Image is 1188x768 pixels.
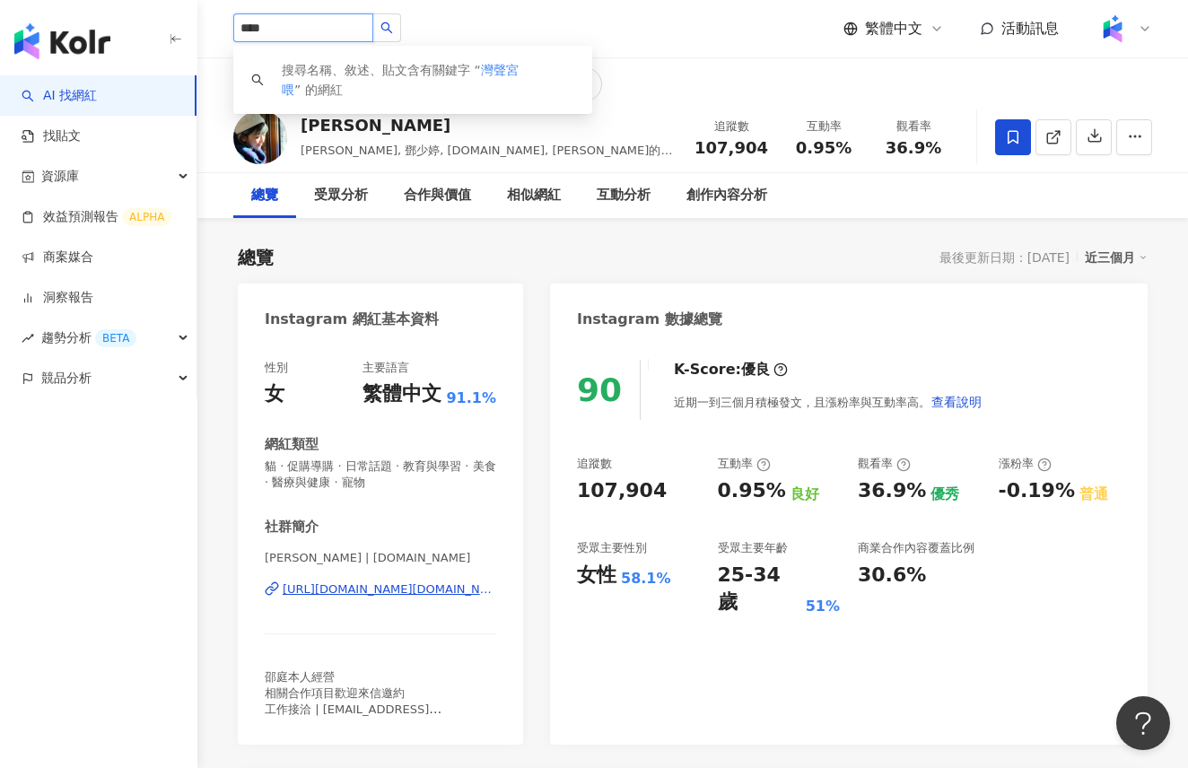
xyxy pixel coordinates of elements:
[999,477,1075,505] div: -0.19%
[363,360,409,376] div: 主要語言
[363,380,441,408] div: 繁體中文
[265,310,439,329] div: Instagram 網紅基本資料
[265,360,288,376] div: 性別
[674,360,788,380] div: K-Score :
[694,138,768,157] span: 107,904
[314,185,368,206] div: 受眾分析
[265,581,496,598] a: [URL][DOMAIN_NAME][DOMAIN_NAME]
[265,550,496,566] span: [PERSON_NAME] | [DOMAIN_NAME]
[791,484,819,504] div: 良好
[686,185,767,206] div: 創作內容分析
[930,484,959,504] div: 優秀
[404,185,471,206] div: 合作與價值
[251,185,278,206] div: 總覽
[790,118,858,135] div: 互動率
[233,110,287,164] img: KOL Avatar
[674,384,983,420] div: 近期一到三個月積極發文，且漲粉率與互動率高。
[1116,696,1170,750] iframe: Help Scout Beacon - Open
[265,458,496,491] span: 貓 · 促購導購 · 日常話題 · 教育與學習 · 美食 · 醫療與健康 · 寵物
[858,456,911,472] div: 觀看率
[282,60,574,100] div: 搜尋名稱、敘述、貼文含有關鍵字 “ ” 的網紅
[22,332,34,345] span: rise
[265,670,441,733] span: 邵庭本人經營 相關合作項目歡迎來信邀約 工作接洽 | [EMAIL_ADDRESS][DOMAIN_NAME]
[41,156,79,196] span: 資源庫
[507,185,561,206] div: 相似網紅
[858,477,926,505] div: 36.9%
[1096,12,1130,46] img: Kolr%20app%20icon%20%281%29.png
[22,127,81,145] a: 找貼文
[265,435,319,454] div: 網紅類型
[22,249,93,266] a: 商案媒合
[22,208,171,226] a: 效益預測報告ALPHA
[577,477,667,505] div: 107,904
[858,540,974,556] div: 商業合作內容覆蓋比例
[865,19,922,39] span: 繁體中文
[446,388,496,408] span: 91.1%
[577,310,722,329] div: Instagram 數據總覽
[1085,246,1148,269] div: 近三個月
[577,562,616,589] div: 女性
[806,597,840,616] div: 51%
[14,23,110,59] img: logo
[22,289,93,307] a: 洞察報告
[577,540,647,556] div: 受眾主要性別
[380,22,393,34] span: search
[741,360,770,380] div: 優良
[858,562,926,589] div: 30.6%
[879,118,948,135] div: 觀看率
[597,185,651,206] div: 互動分析
[301,144,672,175] span: [PERSON_NAME], 鄧少婷, [DOMAIN_NAME], [PERSON_NAME]的短腿兒子科基犬Uni大人的日記
[301,114,675,136] div: [PERSON_NAME]
[939,250,1070,265] div: 最後更新日期：[DATE]
[796,139,852,157] span: 0.95%
[621,569,671,589] div: 58.1%
[999,456,1052,472] div: 漲粉率
[41,358,92,398] span: 競品分析
[931,395,982,409] span: 查看說明
[238,245,274,270] div: 總覽
[95,329,136,347] div: BETA
[251,74,264,86] span: search
[1001,20,1059,37] span: 活動訊息
[718,562,801,617] div: 25-34 歲
[1079,484,1108,504] div: 普通
[718,540,788,556] div: 受眾主要年齡
[265,518,319,537] div: 社群簡介
[283,581,496,598] div: [URL][DOMAIN_NAME][DOMAIN_NAME]
[22,87,97,105] a: searchAI 找網紅
[265,380,284,408] div: 女
[41,318,136,358] span: 趨勢分析
[886,139,941,157] span: 36.9%
[577,456,612,472] div: 追蹤數
[577,371,622,408] div: 90
[694,118,768,135] div: 追蹤數
[930,384,983,420] button: 查看說明
[718,456,771,472] div: 互動率
[718,477,786,505] div: 0.95%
